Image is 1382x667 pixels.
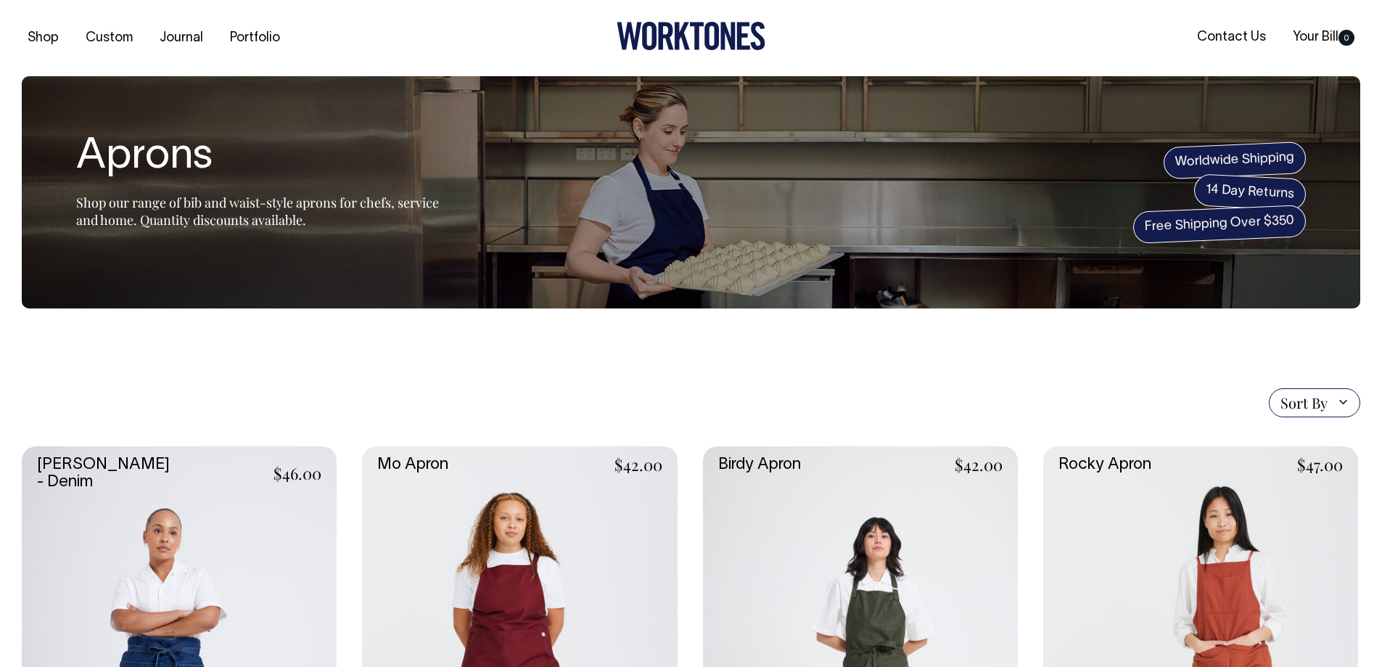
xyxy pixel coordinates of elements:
[76,134,439,181] h1: Aprons
[1191,25,1272,49] a: Contact Us
[1280,394,1328,412] span: Sort By
[76,194,439,229] span: Shop our range of bib and waist-style aprons for chefs, service and home. Quantity discounts avai...
[224,26,286,50] a: Portfolio
[1338,30,1354,46] span: 0
[154,26,209,50] a: Journal
[22,26,65,50] a: Shop
[1287,25,1360,49] a: Your Bill0
[80,26,139,50] a: Custom
[1193,173,1307,211] span: 14 Day Returns
[1132,205,1307,244] span: Free Shipping Over $350
[1163,142,1307,179] span: Worldwide Shipping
